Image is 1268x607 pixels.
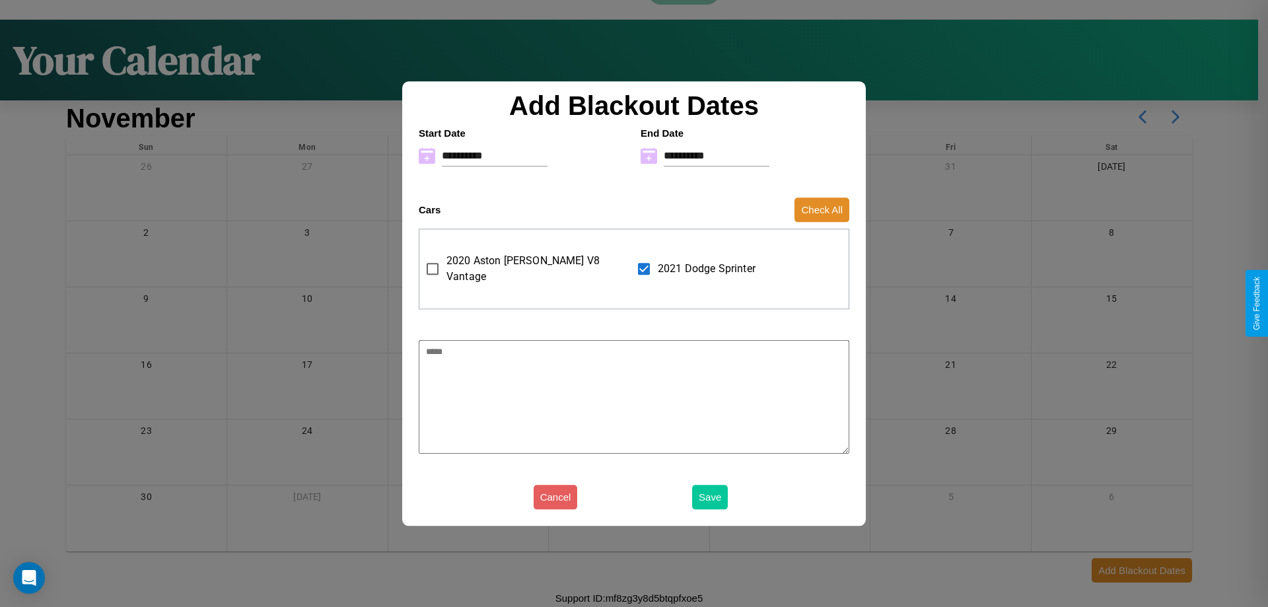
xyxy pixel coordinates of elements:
[412,91,856,121] h2: Add Blackout Dates
[13,562,45,594] div: Open Intercom Messenger
[534,485,578,509] button: Cancel
[1252,277,1261,330] div: Give Feedback
[794,197,849,222] button: Check All
[658,261,756,277] span: 2021 Dodge Sprinter
[419,127,627,139] h4: Start Date
[419,204,440,215] h4: Cars
[692,485,728,509] button: Save
[641,127,849,139] h4: End Date
[446,253,620,285] span: 2020 Aston [PERSON_NAME] V8 Vantage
